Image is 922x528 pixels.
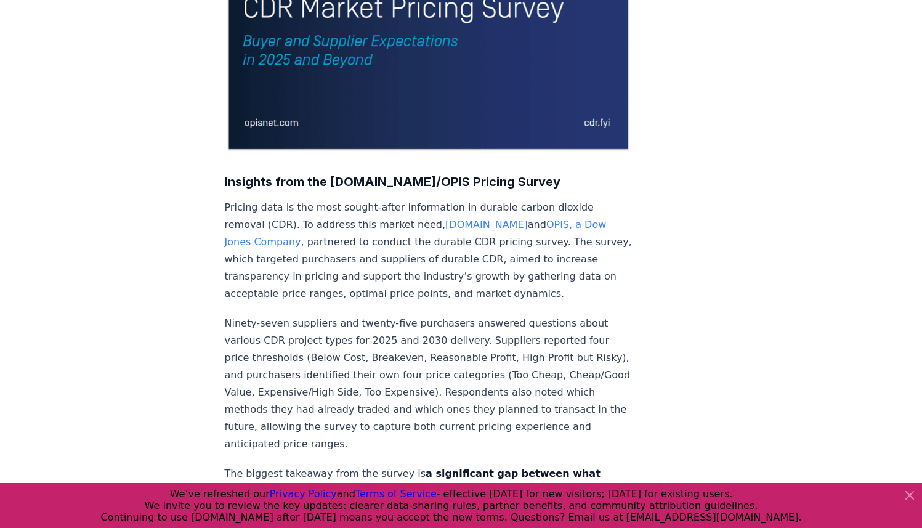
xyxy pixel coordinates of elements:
[225,468,601,514] strong: a significant gap between what purchasers are willing to pay and what suppliers need to achieve p...
[225,315,633,453] p: Ninety-seven suppliers and twenty-five purchasers answered questions about various CDR project ty...
[445,219,528,230] a: [DOMAIN_NAME]
[225,199,633,303] p: Pricing data is the most sought-after information in durable carbon dioxide removal (CDR). To add...
[225,465,633,517] p: The biggest takeaway from the survey is This gap is biggest for 2025 but remains substantial for ...
[225,174,560,189] strong: Insights from the [DOMAIN_NAME]/OPIS Pricing Survey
